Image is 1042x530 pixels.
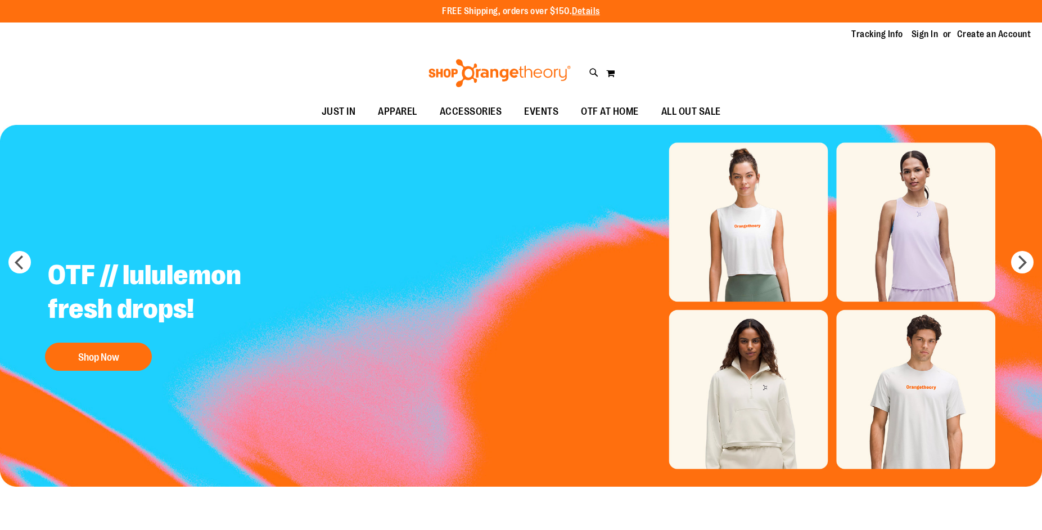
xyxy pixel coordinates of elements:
p: FREE Shipping, orders over $150. [442,5,600,18]
a: OTF // lululemon fresh drops! Shop Now [39,250,319,376]
a: Sign In [912,28,939,41]
button: prev [8,251,31,273]
a: Details [572,6,600,16]
button: Shop Now [45,343,152,371]
span: EVENTS [524,99,558,124]
a: Create an Account [957,28,1031,41]
span: ALL OUT SALE [661,99,721,124]
h2: OTF // lululemon fresh drops! [39,250,319,337]
span: JUST IN [322,99,356,124]
span: OTF AT HOME [581,99,639,124]
button: next [1011,251,1034,273]
a: Tracking Info [851,28,903,41]
span: APPAREL [378,99,417,124]
span: ACCESSORIES [440,99,502,124]
img: Shop Orangetheory [427,59,572,87]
